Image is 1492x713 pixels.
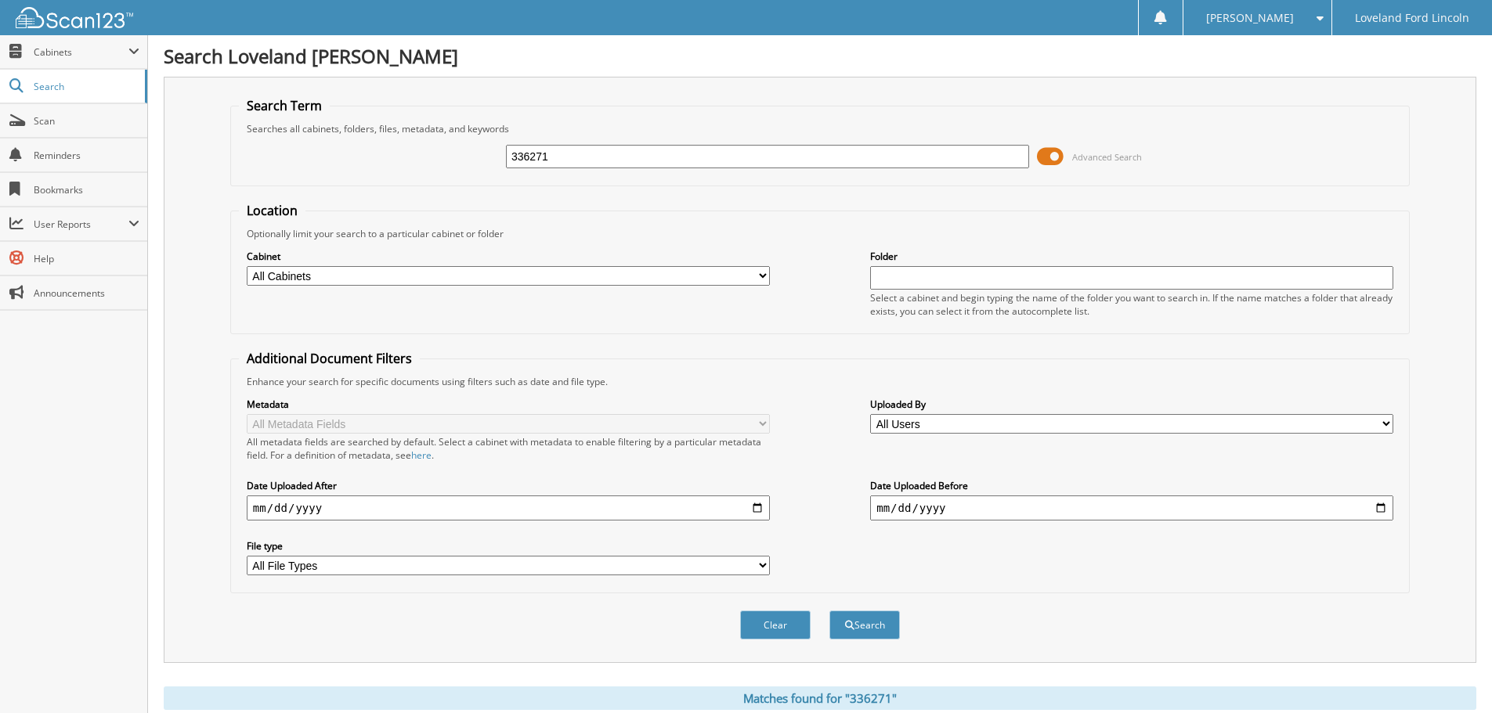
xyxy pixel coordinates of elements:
[1355,13,1469,23] span: Loveland Ford Lincoln
[740,610,811,639] button: Clear
[34,252,139,265] span: Help
[239,227,1401,240] div: Optionally limit your search to a particular cabinet or folder
[247,479,770,492] label: Date Uploaded After
[239,375,1401,388] div: Enhance your search for specific documents using filters such as date and file type.
[239,202,305,219] legend: Location
[239,350,420,367] legend: Additional Document Filters
[16,7,133,28] img: scan123-logo-white.svg
[829,610,900,639] button: Search
[247,539,770,553] label: File type
[164,43,1476,69] h1: Search Loveland [PERSON_NAME]
[870,250,1393,263] label: Folder
[239,97,330,114] legend: Search Term
[34,218,128,231] span: User Reports
[34,149,139,162] span: Reminders
[164,686,1476,710] div: Matches found for "336271"
[34,45,128,59] span: Cabinets
[34,286,139,300] span: Announcements
[34,80,137,93] span: Search
[247,495,770,520] input: start
[1072,151,1142,163] span: Advanced Search
[870,479,1393,492] label: Date Uploaded Before
[247,250,770,263] label: Cabinet
[34,114,139,128] span: Scan
[870,495,1393,520] input: end
[247,435,770,462] div: All metadata fields are searched by default. Select a cabinet with metadata to enable filtering b...
[1414,638,1492,713] iframe: Chat Widget
[870,398,1393,411] label: Uploaded By
[239,122,1401,135] div: Searches all cabinets, folders, files, metadata, and keywords
[247,398,770,411] label: Metadata
[870,291,1393,318] div: Select a cabinet and begin typing the name of the folder you want to search in. If the name match...
[411,448,432,462] a: here
[34,183,139,196] span: Bookmarks
[1206,13,1294,23] span: [PERSON_NAME]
